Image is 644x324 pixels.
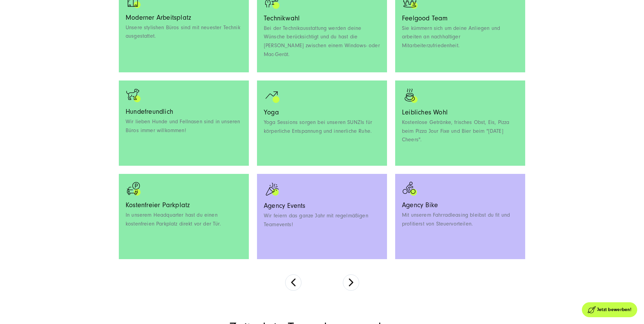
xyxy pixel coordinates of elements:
img: bike [402,181,418,197]
h3: Hundefreundlich [126,108,242,115]
img: Symbol eines dampfenden Kaffees [402,87,419,104]
h3: Leibliches Wohl [402,109,518,116]
img: dog [126,87,142,104]
p: Wir feiern das ganze Jahr mit regelmäßigen Teamevents! [264,212,380,229]
p: Yoga Sessions sorgen bei unseren SUNZIs für körperliche Entspannung und innerliche Ruhe. [264,118,380,136]
h3: Agency Bike [402,202,518,209]
a: Jetzt bewerben! [582,302,637,317]
p: Mit unserem Fahrradleasing bleibst du fit und profitierst von Steuervorteilen. [402,211,518,228]
p: Sie kümmern sich um deine Anliegen und arbeiten an nachhaltiger Mitarbeiterzufriedenheit. [402,24,518,50]
img: Ein positiver Graph als Icon [264,87,281,104]
img: parking [126,181,142,197]
p: Unsere stylishen Büros sind mit neuester Technik ausgestattet. [126,23,242,41]
h3: Technikwahl [264,15,380,22]
p: Kostenlose Getränke, frisches Obst, Eis, Pizza beim Pizza Jour Fixe und Bier beim "[DATE] Cheers". [402,118,518,144]
p: In unserem Headquarter hast du einen kostenfreien Parkplatz direkt vor der Tür. [126,211,242,228]
h3: Yoga [264,109,380,116]
h3: Agency Events [264,202,380,210]
img: Ein Symbol einer Konfettitüte [264,181,281,198]
p: Wir lieben Hunde und Fellnasen sind in unseren Büros immer willkommen! [126,118,242,135]
h3: Moderner Arbeitsplatz [126,14,242,21]
h3: Kostenfreier Parkplatz [126,202,242,209]
h3: Feelgood Team [402,15,518,22]
p: Bei der Technikausstattung werden deine Wünsche berücksichtigt und du hast die [PERSON_NAME] zwis... [264,24,380,59]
